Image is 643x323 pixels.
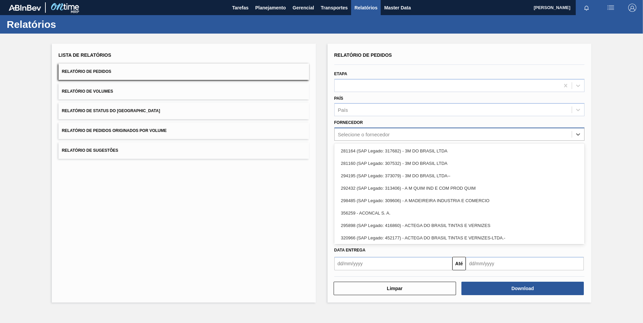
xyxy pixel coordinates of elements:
div: Selecione o fornecedor [338,132,390,137]
span: Relatório de Status do [GEOGRAPHIC_DATA] [62,108,160,113]
button: Até [452,257,466,270]
img: userActions [607,4,615,12]
input: dd/mm/yyyy [466,257,584,270]
span: Relatório de Pedidos [334,52,392,58]
span: Planejamento [255,4,286,12]
div: 356259 - ACONCAL S. A. [334,207,585,219]
button: Relatório de Pedidos [59,63,309,80]
button: Relatório de Pedidos Originados por Volume [59,123,309,139]
div: 281164 (SAP Legado: 317682) - 3M DO BRASIL LTDA [334,145,585,157]
button: Limpar [334,282,456,295]
img: Logout [628,4,636,12]
span: Transportes [321,4,348,12]
div: 281160 (SAP Legado: 307532) - 3M DO BRASIL LTDA [334,157,585,170]
img: TNhmsLtSVTkK8tSr43FrP2fwEKptu5GPRR3wAAAABJRU5ErkJggg== [9,5,41,11]
h1: Relatórios [7,20,126,28]
button: Relatório de Status do [GEOGRAPHIC_DATA] [59,103,309,119]
span: Data entrega [334,248,366,252]
span: Master Data [384,4,411,12]
span: Relatório de Volumes [62,89,113,94]
span: Relatório de Pedidos Originados por Volume [62,128,167,133]
div: 292432 (SAP Legado: 313406) - A M QUIM IND E COM PROD QUIM [334,182,585,194]
label: Etapa [334,72,347,76]
span: Relatório de Sugestões [62,148,118,153]
div: 298485 (SAP Legado: 309606) - A MADEIREIRA INDUSTRIA E COMERCIO [334,194,585,207]
button: Relatório de Volumes [59,83,309,100]
span: Lista de Relatórios [59,52,111,58]
span: Gerencial [293,4,314,12]
div: 295898 (SAP Legado: 416860) - ACTEGA DO BRASIL TINTAS E VERNIZES [334,219,585,232]
button: Relatório de Sugestões [59,142,309,159]
button: Download [461,282,584,295]
button: Notificações [576,3,597,12]
input: dd/mm/yyyy [334,257,452,270]
span: Tarefas [232,4,249,12]
span: Relatórios [354,4,377,12]
span: Relatório de Pedidos [62,69,111,74]
div: 294195 (SAP Legado: 373079) - 3M DO BRASIL LTDA-- [334,170,585,182]
div: País [338,107,348,113]
label: País [334,96,343,101]
label: Fornecedor [334,120,363,125]
div: 320966 (SAP Legado: 452177) - ACTEGA DO BRASIL TINTAS E VERNIZES-LTDA.- [334,232,585,244]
